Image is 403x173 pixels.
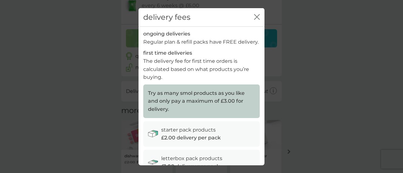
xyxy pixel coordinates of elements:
[143,57,260,81] p: The delivery fee for first time orders is calculated based on what products you’re buying.
[161,134,221,142] p: £2.00 delivery per pack
[148,89,255,113] p: Try as many smol products as you like and only pay a maximum of £3.00 for delivery.
[143,38,258,46] p: Regular plan & refill packs have FREE delivery.
[143,13,190,22] h2: delivery fees
[143,49,192,57] p: first time deliveries
[161,162,220,170] p: £1.00 delivery per pack
[161,126,216,134] p: starter pack products
[254,14,260,20] button: close
[143,30,190,38] p: ongoing deliveries
[161,154,222,162] p: letterbox pack products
